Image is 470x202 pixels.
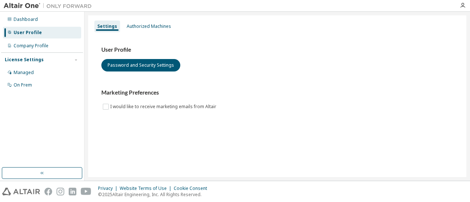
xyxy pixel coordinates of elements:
[98,186,120,191] div: Privacy
[2,188,40,195] img: altair_logo.svg
[98,191,211,198] p: © 2025 Altair Engineering, Inc. All Rights Reserved.
[101,59,180,71] button: Password and Security Settings
[5,57,44,63] div: License Settings
[120,186,174,191] div: Website Terms of Use
[14,70,34,76] div: Managed
[174,186,211,191] div: Cookie Consent
[14,43,48,49] div: Company Profile
[14,16,38,22] div: Dashboard
[81,188,91,195] img: youtube.svg
[14,30,42,36] div: User Profile
[97,23,117,29] div: Settings
[4,2,95,10] img: Altair One
[69,188,76,195] img: linkedin.svg
[14,82,32,88] div: On Prem
[101,46,453,54] h3: User Profile
[127,23,171,29] div: Authorized Machines
[110,102,218,111] label: I would like to receive marketing emails from Altair
[57,188,64,195] img: instagram.svg
[101,89,453,96] h3: Marketing Preferences
[44,188,52,195] img: facebook.svg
